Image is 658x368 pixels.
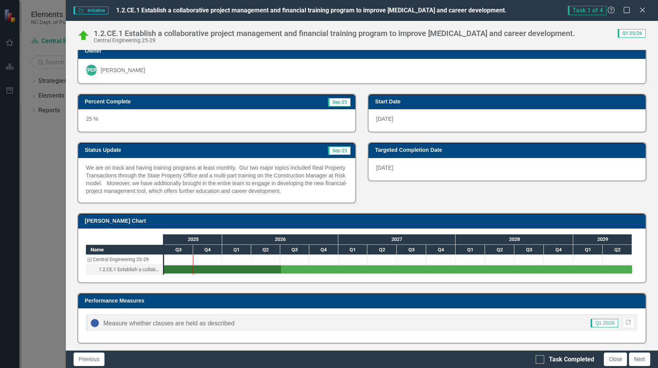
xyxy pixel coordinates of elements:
[116,7,507,14] span: 1.2.CE.1 Establish a collaborative project management and financial training program to improve [...
[85,218,642,224] h3: [PERSON_NAME] Chart
[603,245,632,255] div: Q2
[251,245,280,255] div: Q2
[193,245,222,255] div: Q4
[85,147,247,153] h3: Status Update
[338,245,367,255] div: Q1
[85,99,261,105] h3: Percent Complete
[328,146,351,155] span: Sep-25
[77,29,90,42] img: On Target
[328,98,351,107] span: Sep-25
[549,355,594,364] div: Task Completed
[94,38,575,43] div: Central Engineering 25-29
[86,255,163,265] div: Central Engineering 25-29
[94,29,575,38] div: 1.2.CE.1 Establish a collaborative project management and financial training program to improve [...
[397,245,426,255] div: Q3
[74,353,105,366] button: Previous
[93,255,149,265] div: Central Engineering 25-29
[101,66,145,74] div: [PERSON_NAME]
[86,265,163,275] div: 1.2.CE.1 Establish a collaborative project management and financial training program to improve c...
[86,265,163,275] div: Task: Start date: 2025-07-01 End date: 2029-06-30
[103,320,235,327] span: Measure whether classes are held as described
[86,65,97,76] div: [PERSON_NAME]
[86,164,348,195] p: We are on track and having training programs at least monthly. Our two major topics included Real...
[629,353,650,366] button: Next
[367,245,397,255] div: Q2
[222,245,251,255] div: Q1
[375,99,642,105] h3: Start Date
[485,245,514,255] div: Q2
[99,265,161,275] div: 1.2.CE.1 Establish a collaborative project management and financial training program to improve [...
[544,245,573,255] div: Q4
[280,245,309,255] div: Q3
[591,319,618,327] span: Q1 25/26
[514,245,544,255] div: Q3
[78,109,355,132] div: 25 %
[74,7,108,14] span: Initiative
[85,48,642,54] h3: Owner
[568,6,607,15] span: Task 1 of 4
[338,234,456,244] div: 2027
[86,255,163,265] div: Task: Central Engineering 25-29 Start date: 2025-07-01 End date: 2025-07-02
[222,234,338,244] div: 2026
[164,234,222,244] div: 2025
[426,245,456,255] div: Q4
[376,116,393,122] span: [DATE]
[164,245,193,255] div: Q3
[456,245,485,255] div: Q1
[375,147,642,153] h3: Targeted Completion Date
[86,245,163,255] div: Name
[618,29,646,38] span: Q1 25/26
[85,298,642,304] h3: Performance Measures
[90,318,99,328] img: No Information
[604,353,627,366] button: Close
[309,245,338,255] div: Q4
[573,234,632,244] div: 2029
[456,234,573,244] div: 2028
[376,165,393,171] span: [DATE]
[573,245,603,255] div: Q1
[164,265,632,273] div: Task: Start date: 2025-07-01 End date: 2029-06-30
